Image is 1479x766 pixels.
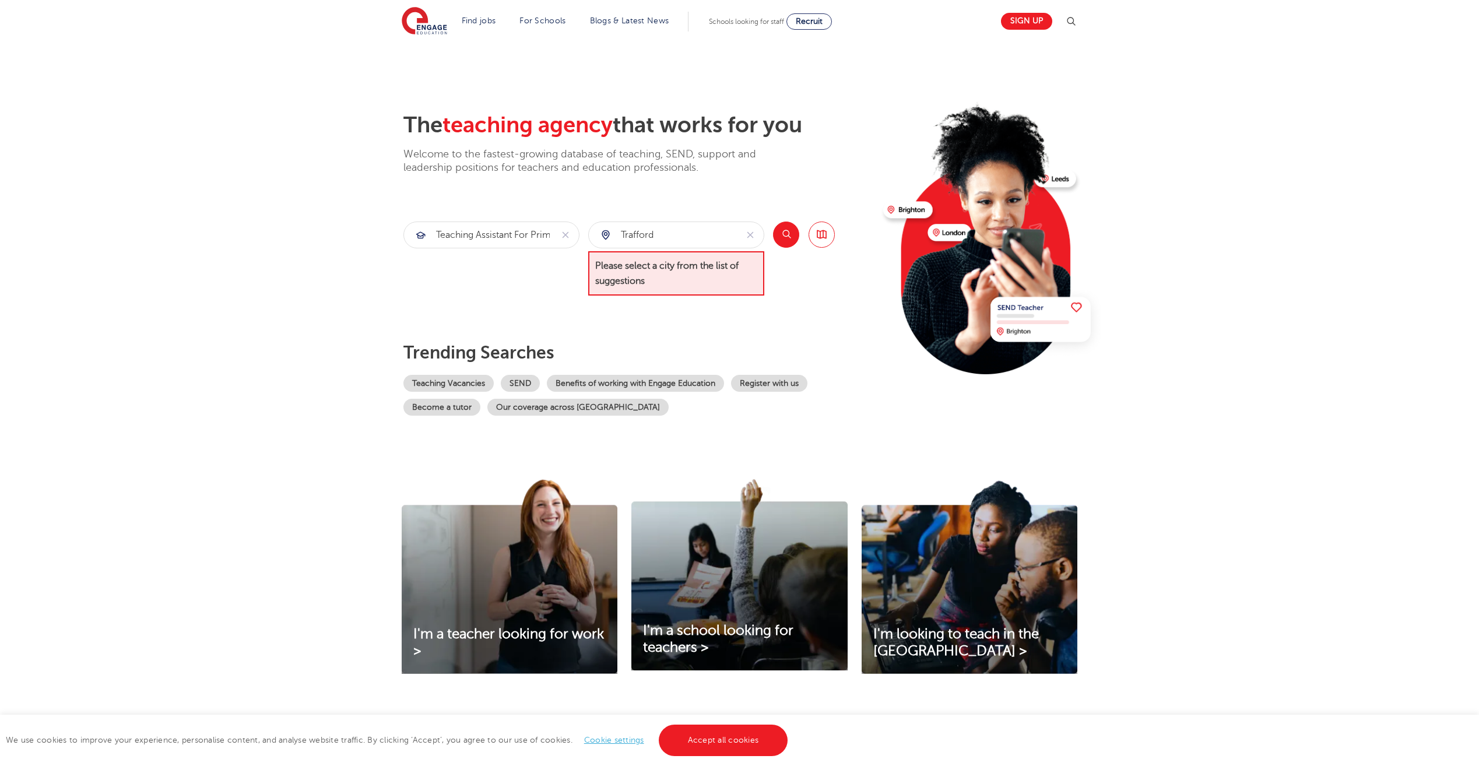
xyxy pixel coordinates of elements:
[737,222,764,248] button: Clear
[588,251,764,296] span: Please select a city from the list of suggestions
[403,375,494,392] a: Teaching Vacancies
[1001,13,1052,30] a: Sign up
[462,16,496,25] a: Find jobs
[402,479,617,674] img: I'm a teacher looking for work
[731,375,807,392] a: Register with us
[590,16,669,25] a: Blogs & Latest News
[773,222,799,248] button: Search
[547,375,724,392] a: Benefits of working with Engage Education
[519,16,565,25] a: For Schools
[862,626,1077,660] a: I'm looking to teach in the [GEOGRAPHIC_DATA] >
[631,479,847,670] img: I'm a school looking for teachers
[873,626,1039,659] span: I'm looking to teach in the [GEOGRAPHIC_DATA] >
[402,7,447,36] img: Engage Education
[584,736,644,744] a: Cookie settings
[643,623,793,655] span: I'm a school looking for teachers >
[862,479,1077,674] img: I'm looking to teach in the UK
[709,17,784,26] span: Schools looking for staff
[403,399,480,416] a: Become a tutor
[501,375,540,392] a: SEND
[487,399,669,416] a: Our coverage across [GEOGRAPHIC_DATA]
[552,222,579,248] button: Clear
[403,147,788,175] p: Welcome to the fastest-growing database of teaching, SEND, support and leadership positions for t...
[588,222,764,248] div: Submit
[6,736,791,744] span: We use cookies to improve your experience, personalise content, and analyse website traffic. By c...
[786,13,832,30] a: Recruit
[404,222,552,248] input: Submit
[659,725,788,756] a: Accept all cookies
[402,626,617,660] a: I'm a teacher looking for work >
[403,342,874,363] p: Trending searches
[796,17,823,26] span: Recruit
[589,222,737,248] input: Submit
[403,222,579,248] div: Submit
[442,113,613,138] span: teaching agency
[403,112,874,139] h2: The that works for you
[631,623,847,656] a: I'm a school looking for teachers >
[413,626,604,659] span: I'm a teacher looking for work >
